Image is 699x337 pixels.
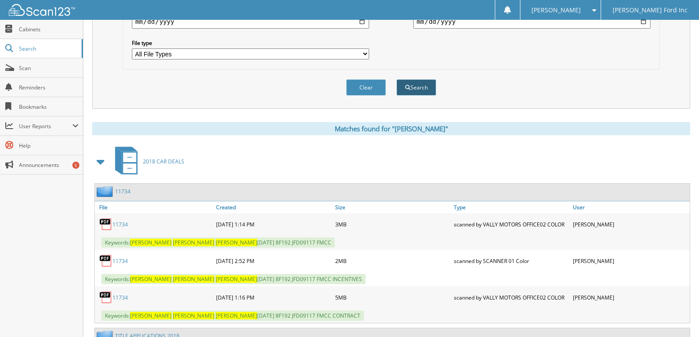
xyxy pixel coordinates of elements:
[452,215,571,233] div: scanned by VALLY MOTORS OFFICE02 COLOR
[655,295,699,337] iframe: Chat Widget
[214,289,333,306] div: [DATE] 1:16 PM
[19,26,78,33] span: Cabinets
[143,158,184,165] span: 2018 CAR DEALS
[101,274,366,284] span: Keywords: [DATE] 8F192 JFD09117 FMCC INCENTIVES
[216,275,257,283] span: [PERSON_NAME]
[396,79,436,96] button: Search
[112,221,128,228] a: 11734
[173,312,214,319] span: [PERSON_NAME]
[531,7,581,13] span: [PERSON_NAME]
[99,291,112,304] img: PDF.png
[110,144,184,179] a: 2018 CAR DEALS
[130,312,172,319] span: [PERSON_NAME]
[214,252,333,270] div: [DATE] 2:52 PM
[101,311,364,321] span: Keywords: [DATE] 8F192 JFD09117 FMCC CONTRACT
[333,215,452,233] div: 3MB
[9,4,75,16] img: scan123-logo-white.svg
[173,275,214,283] span: [PERSON_NAME]
[613,7,688,13] span: [PERSON_NAME] Ford Inc
[72,162,79,169] div: 5
[95,201,214,213] a: File
[19,64,78,72] span: Scan
[99,218,112,231] img: PDF.png
[173,239,214,246] span: [PERSON_NAME]
[216,239,257,246] span: [PERSON_NAME]
[97,186,115,197] img: folder2.png
[214,215,333,233] div: [DATE] 1:14 PM
[19,122,72,130] span: User Reports
[112,257,128,265] a: 11734
[571,289,690,306] div: [PERSON_NAME]
[333,201,452,213] a: Size
[452,289,571,306] div: scanned by VALLY MOTORS OFFICE02 COLOR
[19,45,77,52] span: Search
[19,103,78,111] span: Bookmarks
[214,201,333,213] a: Created
[99,254,112,267] img: PDF.png
[413,15,650,29] input: end
[132,15,369,29] input: start
[571,201,690,213] a: User
[19,142,78,149] span: Help
[19,161,78,169] span: Announcements
[571,252,690,270] div: [PERSON_NAME]
[130,275,172,283] span: [PERSON_NAME]
[333,252,452,270] div: 2MB
[571,215,690,233] div: [PERSON_NAME]
[112,294,128,301] a: 11734
[346,79,386,96] button: Clear
[92,122,690,135] div: Matches found for "[PERSON_NAME]"
[101,237,335,248] span: Keywords: [DATE] 8F192 JFD09117 FMCC
[130,239,172,246] span: [PERSON_NAME]
[115,188,131,195] a: 11734
[19,84,78,91] span: Reminders
[452,201,571,213] a: Type
[452,252,571,270] div: scanned by SCANNER 01 Color
[216,312,257,319] span: [PERSON_NAME]
[132,39,369,47] label: File type
[333,289,452,306] div: 5MB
